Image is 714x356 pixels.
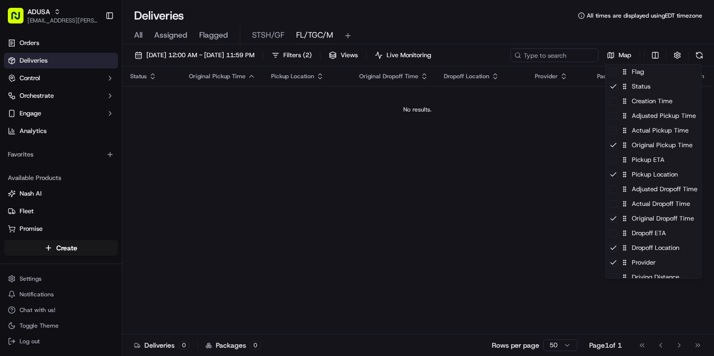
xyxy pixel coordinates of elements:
div: Pickup Location [605,167,701,182]
div: Original Dropoff Time [605,211,701,226]
div: Provider [605,255,701,270]
div: Creation Time [605,94,701,109]
div: Pickup ETA [605,153,701,167]
div: Flag [605,65,701,79]
div: Original Pickup Time [605,138,701,153]
div: Dropoff ETA [605,226,701,241]
div: Adjusted Pickup Time [605,109,701,123]
div: Dropoff Location [605,241,701,255]
div: Actual Dropoff Time [605,197,701,211]
div: Adjusted Dropoff Time [605,182,701,197]
div: Actual Pickup Time [605,123,701,138]
div: Status [605,79,701,94]
div: Driving Distance [605,270,701,285]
